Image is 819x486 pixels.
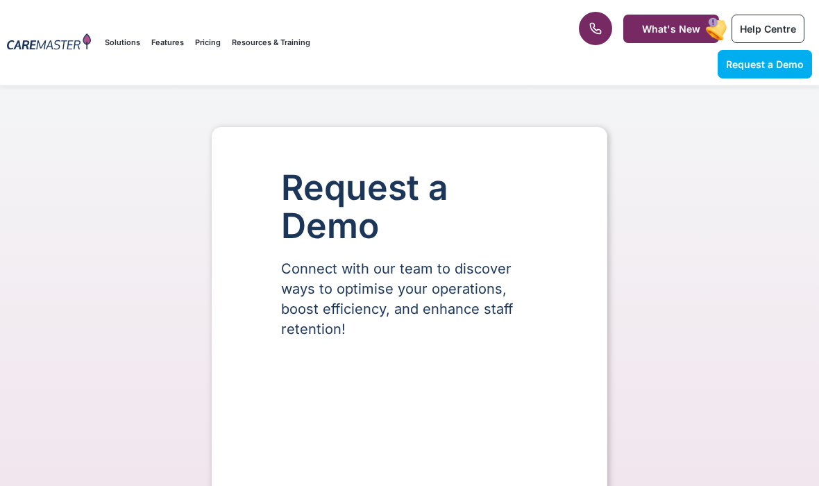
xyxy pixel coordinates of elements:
[232,19,310,66] a: Resources & Training
[7,33,91,52] img: CareMaster Logo
[105,19,523,66] nav: Menu
[281,169,538,245] h1: Request a Demo
[732,15,804,43] a: Help Centre
[195,19,221,66] a: Pricing
[151,19,184,66] a: Features
[740,23,796,35] span: Help Centre
[623,15,719,43] a: What's New
[642,23,700,35] span: What's New
[105,19,140,66] a: Solutions
[718,50,812,78] a: Request a Demo
[726,58,804,70] span: Request a Demo
[281,259,538,340] p: Connect with our team to discover ways to optimise your operations, boost efficiency, and enhance...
